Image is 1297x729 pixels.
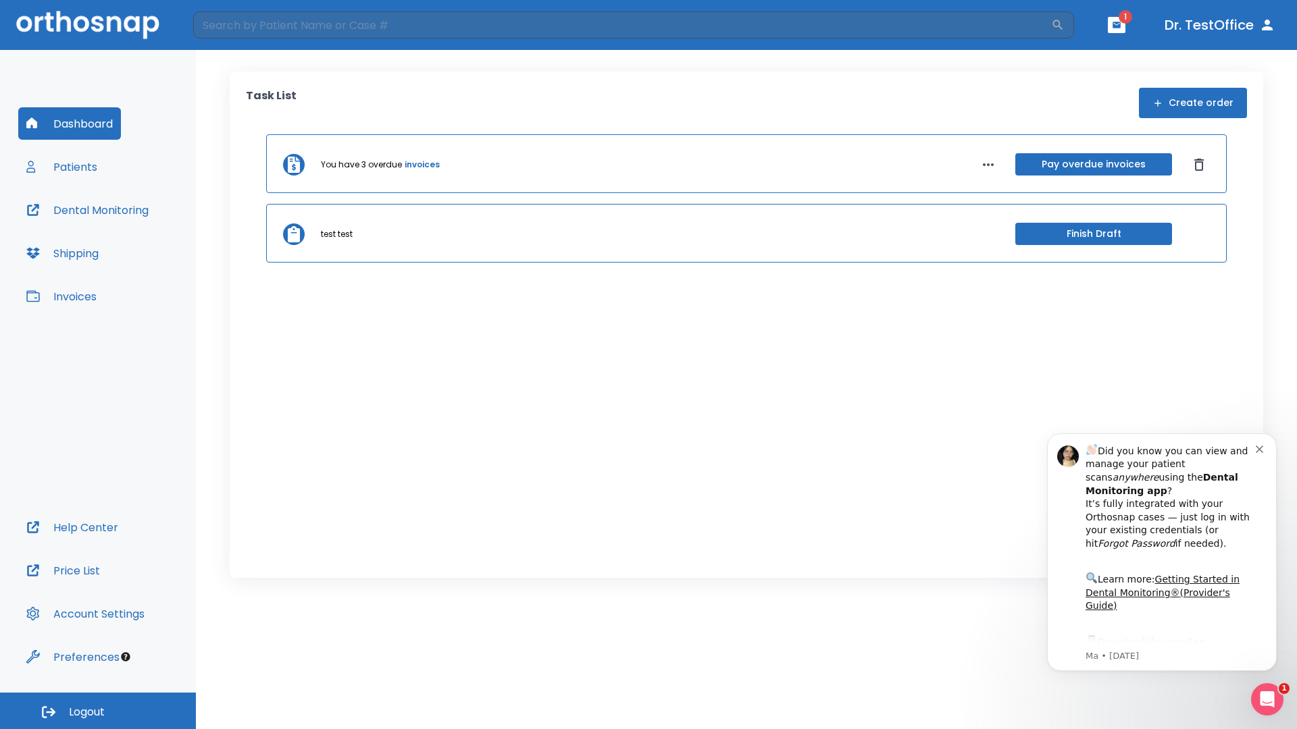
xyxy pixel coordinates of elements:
[120,651,132,663] div: Tooltip anchor
[18,194,157,226] button: Dental Monitoring
[1139,88,1247,118] button: Create order
[193,11,1051,38] input: Search by Patient Name or Case #
[1015,153,1172,175] button: Pay overdue invoices
[229,29,240,40] button: Dismiss notification
[1251,683,1283,715] iframe: Intercom live chat
[1119,10,1132,24] span: 1
[16,11,159,38] img: Orthosnap
[18,597,153,630] button: Account Settings
[1188,154,1210,175] button: Dismiss
[321,228,353,240] p: test test
[1015,223,1172,245] button: Finish Draft
[18,511,126,543] button: Help Center
[321,159,402,171] p: You have 3 overdue
[18,554,108,587] button: Price List
[18,237,107,269] button: Shipping
[405,159,440,171] a: invoices
[59,237,229,249] p: Message from Ma, sent 2w ago
[1279,683,1290,694] span: 1
[1027,413,1297,693] iframe: Intercom notifications message
[1159,13,1281,37] button: Dr. TestOffice
[18,280,105,313] button: Invoices
[246,88,297,118] p: Task List
[59,223,179,248] a: App Store
[59,220,229,289] div: Download the app: | ​ Let us know if you need help getting started!
[18,151,105,183] button: Patients
[18,641,128,673] button: Preferences
[69,705,105,720] span: Logout
[18,107,121,140] button: Dashboard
